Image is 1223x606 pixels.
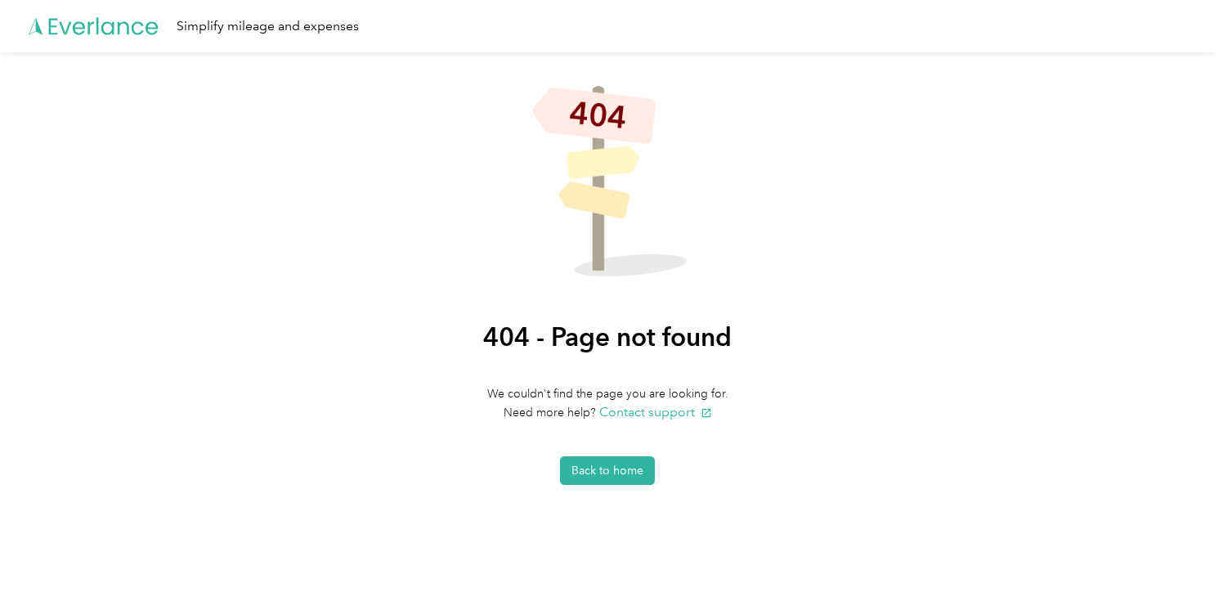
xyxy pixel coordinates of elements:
[527,81,688,279] img: Not found illustration
[483,322,732,351] h1: 404 - Page not found
[177,16,359,37] div: Simplify mileage and expenses
[487,402,728,423] h4: Need more help?
[560,456,655,485] button: Back to home
[599,402,712,423] button: Contact support
[487,385,728,402] h4: We couldn't find the page you are looking for.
